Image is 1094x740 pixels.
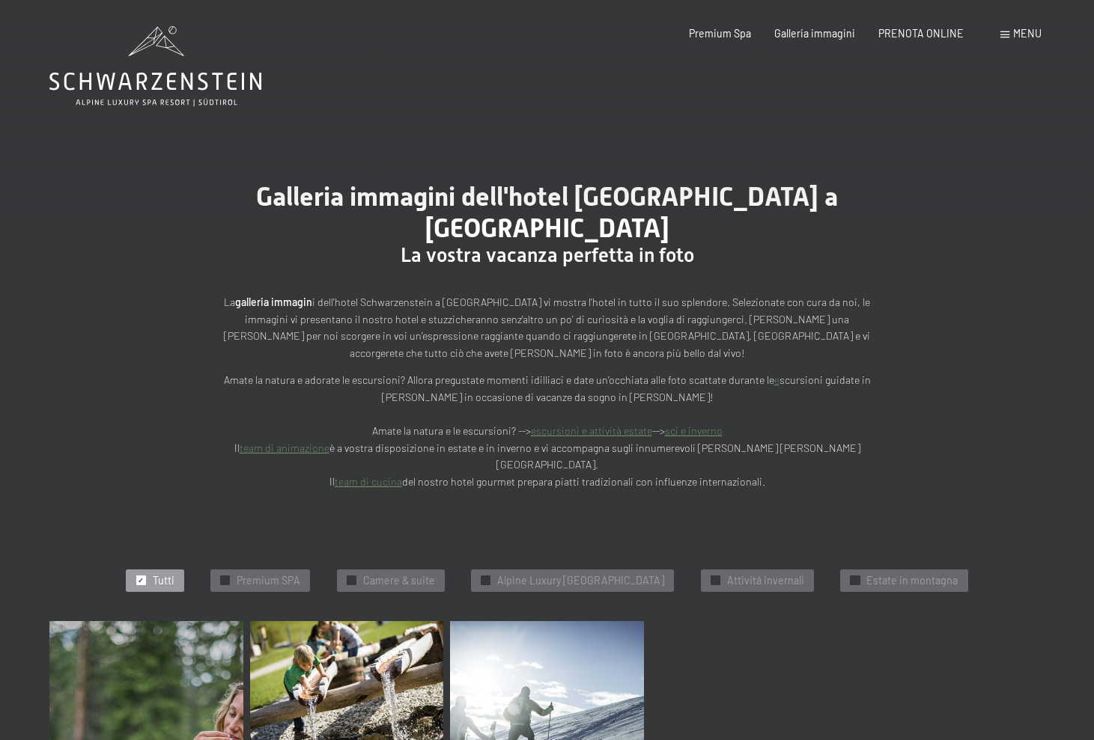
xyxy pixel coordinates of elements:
[235,296,312,308] strong: galleria immagin
[256,181,838,243] span: Galleria immagini dell'hotel [GEOGRAPHIC_DATA] a [GEOGRAPHIC_DATA]
[348,576,354,585] span: ✓
[222,576,228,585] span: ✓
[153,573,174,588] span: Tutti
[1013,27,1042,40] span: Menu
[363,573,435,588] span: Camere & suite
[483,576,489,585] span: ✓
[852,576,858,585] span: ✓
[335,475,402,488] a: team di cucina
[774,27,855,40] a: Galleria immagini
[665,424,723,437] a: sci e inverno
[689,27,751,40] a: Premium Spa
[497,573,664,588] span: Alpine Luxury [GEOGRAPHIC_DATA]
[240,441,329,454] a: team di animazione
[774,373,780,386] a: e
[237,573,300,588] span: Premium SPA
[218,372,877,490] p: Amate la natura e adorate le escursioni? Allora pregustate momenti idilliaci e date un’occhiata a...
[138,576,144,585] span: ✓
[727,573,804,588] span: Attivitá invernali
[712,576,718,585] span: ✓
[878,27,964,40] a: PRENOTA ONLINE
[218,294,877,361] p: La i dell’hotel Schwarzenstein a [GEOGRAPHIC_DATA] vi mostra l’hotel in tutto il suo splendore. S...
[531,424,652,437] a: escursioni e attività estate
[866,573,958,588] span: Estate in montagna
[401,244,694,266] span: La vostra vacanza perfetta in foto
